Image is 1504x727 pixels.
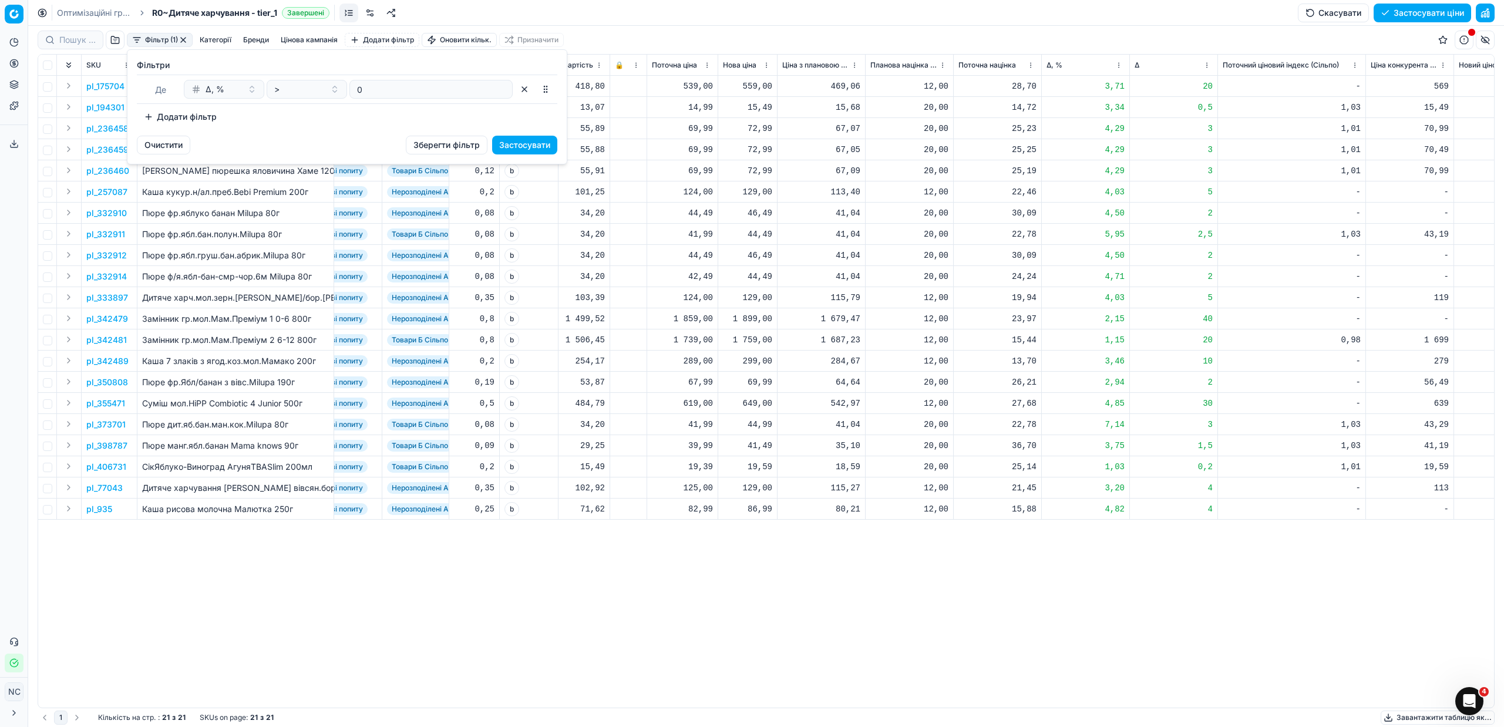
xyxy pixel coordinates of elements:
[1455,687,1483,715] iframe: Intercom live chat
[492,136,557,154] button: Застосувати
[206,83,224,95] span: Δ, %
[1479,687,1489,696] span: 4
[406,136,487,154] button: Зберегти фільтр
[137,59,557,71] label: Фiльтри
[137,107,224,126] button: Додати фільтр
[137,136,190,154] button: Очистити
[155,85,166,95] span: Де
[274,83,280,95] span: >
